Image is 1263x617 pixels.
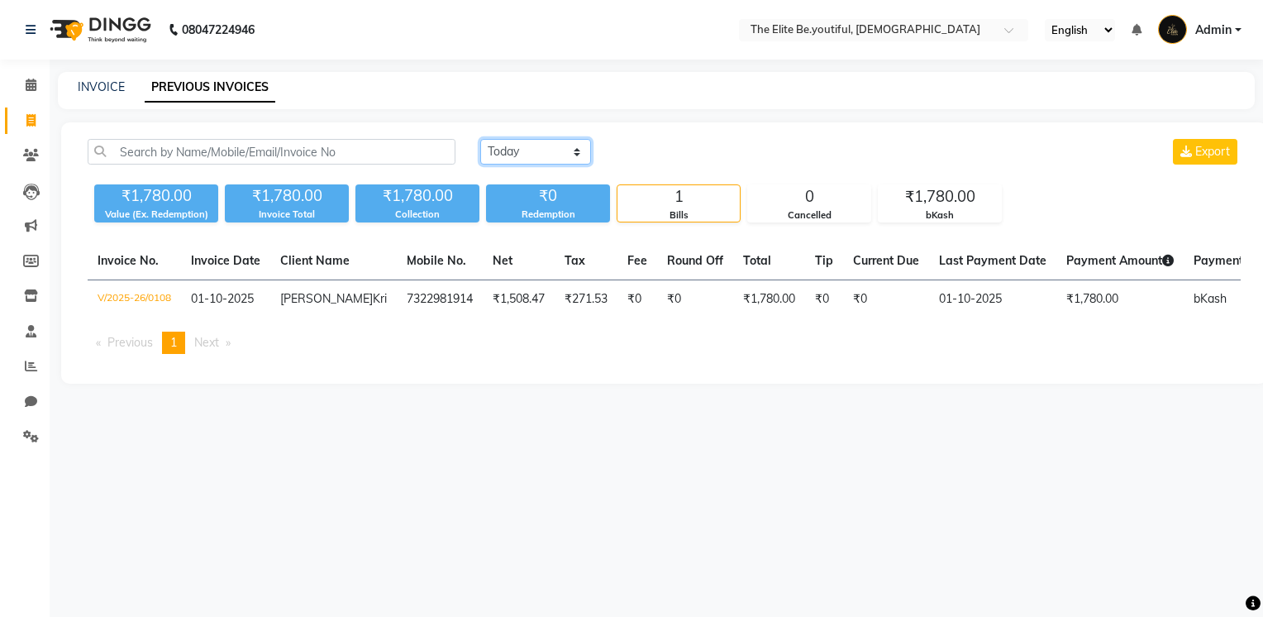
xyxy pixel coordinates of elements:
td: ₹1,780.00 [733,280,805,319]
span: Net [493,253,512,268]
div: 1 [617,185,740,208]
span: Round Off [667,253,723,268]
span: Next [194,335,219,350]
span: 01-10-2025 [191,291,254,306]
span: bKash [1194,291,1227,306]
div: ₹1,780.00 [879,185,1001,208]
span: 1 [170,335,177,350]
b: 08047224946 [182,7,255,53]
td: ₹271.53 [555,280,617,319]
div: Cancelled [748,208,870,222]
span: Fee [627,253,647,268]
td: 01-10-2025 [929,280,1056,319]
span: Payment Amount [1066,253,1174,268]
div: ₹1,780.00 [355,184,479,208]
a: PREVIOUS INVOICES [145,73,275,103]
div: Collection [355,208,479,222]
div: ₹0 [486,184,610,208]
span: Invoice Date [191,253,260,268]
span: [PERSON_NAME] [280,291,373,306]
div: bKash [879,208,1001,222]
span: Previous [107,335,153,350]
td: ₹0 [805,280,843,319]
td: ₹0 [843,280,929,319]
div: Bills [617,208,740,222]
span: Kri [373,291,387,306]
img: Admin [1158,15,1187,44]
div: Invoice Total [225,208,349,222]
span: Total [743,253,771,268]
div: ₹1,780.00 [94,184,218,208]
span: Invoice No. [98,253,159,268]
div: ₹1,780.00 [225,184,349,208]
button: Export [1173,139,1237,165]
td: ₹0 [617,280,657,319]
td: 7322981914 [397,280,483,319]
span: Current Due [853,253,919,268]
a: INVOICE [78,79,125,94]
span: Tip [815,253,833,268]
span: Admin [1195,22,1232,39]
span: Last Payment Date [939,253,1046,268]
div: 0 [748,185,870,208]
input: Search by Name/Mobile/Email/Invoice No [88,139,455,165]
span: Client Name [280,253,350,268]
td: ₹1,508.47 [483,280,555,319]
td: ₹0 [657,280,733,319]
img: logo [42,7,155,53]
span: Tax [565,253,585,268]
td: ₹1,780.00 [1056,280,1184,319]
nav: Pagination [88,332,1241,354]
td: V/2025-26/0108 [88,280,181,319]
span: Mobile No. [407,253,466,268]
div: Redemption [486,208,610,222]
span: Export [1195,144,1230,159]
div: Value (Ex. Redemption) [94,208,218,222]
